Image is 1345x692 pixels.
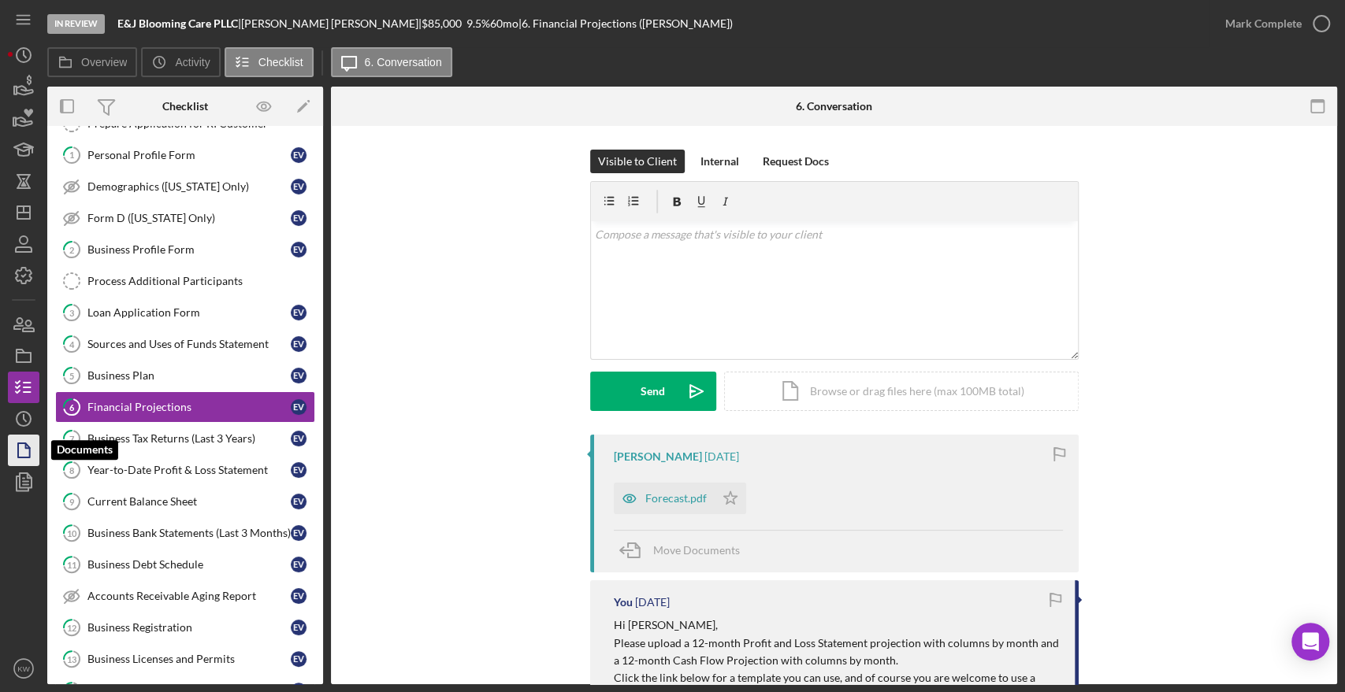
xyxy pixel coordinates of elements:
tspan: 4 [69,339,75,349]
div: 6. Conversation [796,100,872,113]
div: E V [291,147,307,163]
div: Business Profile Form [87,243,291,256]
div: E V [291,242,307,257]
label: 6. Conversation [365,56,442,68]
div: E V [291,651,307,667]
div: E V [291,494,307,509]
button: Overview [47,47,137,77]
div: Business Registration [87,621,291,634]
tspan: 2 [69,244,74,254]
a: 11Business Debt ScheduleEV [55,549,315,580]
time: 2025-08-26 18:30 [635,596,670,609]
tspan: 9 [69,496,75,506]
a: 7Business Tax Returns (Last 3 Years)EV [55,423,315,454]
button: KW [8,653,39,684]
a: 5Business PlanEV [55,360,315,391]
button: Send [590,372,716,411]
a: 10Business Bank Statements (Last 3 Months)EV [55,517,315,549]
div: Form D ([US_STATE] Only) [87,212,291,224]
div: You [614,596,633,609]
text: KW [17,664,30,673]
div: [PERSON_NAME] [614,450,702,463]
button: Visible to Client [590,150,685,173]
div: In Review [47,14,105,34]
div: Visible to Client [598,150,677,173]
button: Checklist [225,47,314,77]
button: Activity [141,47,220,77]
a: 9Current Balance SheetEV [55,486,315,517]
tspan: 12 [67,622,76,632]
a: 12Business RegistrationEV [55,612,315,643]
label: Checklist [258,56,303,68]
a: Form D ([US_STATE] Only)EV [55,202,315,234]
div: Mark Complete [1225,8,1302,39]
a: Demographics ([US_STATE] Only)EV [55,171,315,202]
div: Loan Application Form [87,306,291,319]
div: Send [641,372,665,411]
div: Business Licenses and Permits [87,653,291,665]
div: Internal [700,150,739,173]
tspan: 3 [69,307,74,317]
a: Process Additional Participants [55,265,315,297]
tspan: 8 [69,464,74,475]
div: 60 mo [490,17,518,30]
tspan: 6 [69,402,75,412]
div: Process Additional Participants [87,275,314,287]
tspan: 1 [69,150,74,160]
button: Forecast.pdf [614,483,746,514]
a: 13Business Licenses and PermitsEV [55,643,315,675]
div: Business Bank Statements (Last 3 Months) [87,527,291,539]
p: Hi [PERSON_NAME], [614,616,1059,634]
div: Forecast.pdf [645,492,707,505]
div: Open Intercom Messenger [1291,623,1329,661]
button: Move Documents [614,531,756,570]
div: E V [291,368,307,383]
tspan: 11 [67,559,76,569]
div: Accounts Receivable Aging Report [87,590,291,602]
a: 2Business Profile FormEV [55,234,315,265]
div: Request Docs [763,150,829,173]
div: E V [291,462,307,478]
div: E V [291,557,307,572]
div: Sources and Uses of Funds Statement [87,338,291,350]
label: Overview [81,56,127,68]
span: $85,000 [422,17,462,30]
b: E&J Blooming Care PLLC [117,17,238,30]
div: E V [291,620,307,635]
div: E V [291,305,307,320]
div: E V [291,336,307,352]
time: 2025-09-11 12:13 [704,450,739,463]
button: Request Docs [755,150,837,173]
label: Activity [175,56,210,68]
div: E V [291,179,307,194]
div: Financial Projections [87,401,291,413]
div: Demographics ([US_STATE] Only) [87,180,291,193]
a: 1Personal Profile FormEV [55,139,315,171]
a: 8Year-to-Date Profit & Loss StatementEV [55,454,315,486]
tspan: 10 [67,527,77,538]
div: 9.5 % [466,17,490,30]
div: Current Balance Sheet [87,495,291,508]
div: Business Plan [87,369,291,382]
tspan: 5 [69,370,74,380]
div: [PERSON_NAME] [PERSON_NAME] | [241,17,422,30]
div: E V [291,431,307,446]
div: Year-to-Date Profit & Loss Statement [87,464,291,476]
button: Internal [693,150,747,173]
a: 3Loan Application FormEV [55,297,315,328]
p: Please upload a 12-month Profit and Loss Statement projection with columns by month and a 12-mont... [614,635,1059,670]
div: E V [291,210,307,226]
div: | [117,17,241,30]
button: 6. Conversation [331,47,452,77]
span: Move Documents [653,543,740,557]
div: | 6. Financial Projections ([PERSON_NAME]) [518,17,733,30]
a: Accounts Receivable Aging ReportEV [55,580,315,612]
div: Personal Profile Form [87,149,291,161]
a: 4Sources and Uses of Funds StatementEV [55,328,315,360]
div: E V [291,525,307,541]
div: Business Debt Schedule [87,558,291,571]
div: E V [291,399,307,415]
div: Checklist [162,100,208,113]
button: Mark Complete [1209,8,1337,39]
tspan: 13 [67,653,76,664]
